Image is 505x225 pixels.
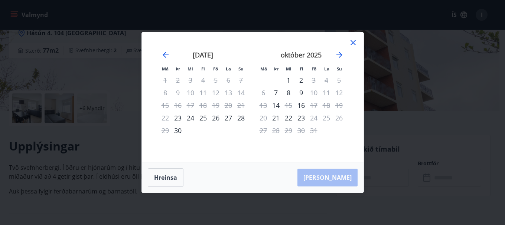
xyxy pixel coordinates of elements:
[307,74,320,86] td: Not available. föstudagur, 3. október 2025
[282,74,295,86] div: 1
[307,99,320,112] div: Aðeins útritun í boði
[222,74,235,86] td: Not available. laugardagur, 6. september 2025
[197,74,209,86] td: Not available. fimmtudagur, 4. september 2025
[209,99,222,112] td: Not available. föstudagur, 19. september 2025
[295,86,307,99] div: 9
[197,112,209,124] td: Choose fimmtudagur, 25. september 2025 as your check-in date. It’s available.
[282,99,295,112] td: Not available. miðvikudagur, 15. október 2025
[222,112,235,124] div: 27
[184,86,197,99] td: Not available. miðvikudagur, 10. september 2025
[270,86,282,99] div: Aðeins innritun í boði
[184,74,197,86] td: Not available. miðvikudagur, 3. september 2025
[197,99,209,112] td: Not available. fimmtudagur, 18. september 2025
[295,86,307,99] td: Choose fimmtudagur, 9. október 2025 as your check-in date. It’s available.
[295,112,307,124] td: Choose fimmtudagur, 23. október 2025 as your check-in date. It’s available.
[295,74,307,86] div: 2
[161,50,170,59] div: Move backward to switch to the previous month.
[270,112,282,124] div: Aðeins innritun í boði
[172,112,184,124] div: Aðeins innritun í boði
[235,86,247,99] td: Not available. sunnudagur, 14. september 2025
[307,124,320,137] td: Not available. föstudagur, 31. október 2025
[307,74,320,86] div: Aðeins útritun í boði
[295,124,307,137] td: Not available. fimmtudagur, 30. október 2025
[159,74,172,86] td: Not available. mánudagur, 1. september 2025
[333,112,345,124] td: Not available. sunnudagur, 26. október 2025
[282,124,295,137] td: Not available. miðvikudagur, 29. október 2025
[333,74,345,86] td: Not available. sunnudagur, 5. október 2025
[176,66,180,72] small: Þr
[235,112,247,124] td: Choose sunnudagur, 28. september 2025 as your check-in date. It’s available.
[209,74,222,86] td: Not available. föstudagur, 5. september 2025
[257,86,270,99] td: Not available. mánudagur, 6. október 2025
[320,74,333,86] td: Not available. laugardagur, 4. október 2025
[300,66,303,72] small: Fi
[184,112,197,124] div: 24
[184,112,197,124] td: Choose miðvikudagur, 24. september 2025 as your check-in date. It’s available.
[257,124,270,137] td: Not available. mánudagur, 27. október 2025
[307,86,320,99] div: Aðeins útritun í boði
[282,99,295,112] div: Aðeins útritun í boði
[286,66,291,72] small: Mi
[188,66,193,72] small: Mi
[282,86,295,99] td: Choose miðvikudagur, 8. október 2025 as your check-in date. It’s available.
[201,66,205,72] small: Fi
[222,112,235,124] td: Choose laugardagur, 27. september 2025 as your check-in date. It’s available.
[270,99,282,112] td: Choose þriðjudagur, 14. október 2025 as your check-in date. It’s available.
[281,50,322,59] strong: október 2025
[172,112,184,124] td: Choose þriðjudagur, 23. september 2025 as your check-in date. It’s available.
[151,41,355,153] div: Calendar
[270,99,282,112] div: Aðeins innritun í boði
[159,112,172,124] td: Not available. mánudagur, 22. september 2025
[172,99,184,112] td: Not available. þriðjudagur, 16. september 2025
[274,66,278,72] small: Þr
[162,66,169,72] small: Má
[295,99,307,112] td: Choose fimmtudagur, 16. október 2025 as your check-in date. It’s available.
[307,112,320,124] div: Aðeins útritun í boði
[260,66,267,72] small: Má
[235,112,247,124] div: 28
[270,112,282,124] td: Choose þriðjudagur, 21. október 2025 as your check-in date. It’s available.
[159,86,172,99] td: Not available. mánudagur, 8. september 2025
[282,86,295,99] div: 8
[172,74,184,86] td: Not available. þriðjudagur, 2. september 2025
[335,50,344,59] div: Move forward to switch to the next month.
[226,66,231,72] small: La
[295,74,307,86] td: Choose fimmtudagur, 2. október 2025 as your check-in date. It’s available.
[238,66,244,72] small: Su
[172,86,184,99] td: Not available. þriðjudagur, 9. september 2025
[222,99,235,112] td: Not available. laugardagur, 20. september 2025
[197,112,209,124] div: 25
[148,168,183,187] button: Hreinsa
[295,99,307,112] div: Aðeins innritun í boði
[282,74,295,86] td: Choose miðvikudagur, 1. október 2025 as your check-in date. It’s available.
[213,66,218,72] small: Fö
[159,124,172,137] td: Not available. mánudagur, 29. september 2025
[197,86,209,99] td: Not available. fimmtudagur, 11. september 2025
[270,124,282,137] td: Not available. þriðjudagur, 28. október 2025
[209,86,222,99] td: Not available. föstudagur, 12. september 2025
[209,112,222,124] td: Choose föstudagur, 26. september 2025 as your check-in date. It’s available.
[307,99,320,112] td: Not available. föstudagur, 17. október 2025
[312,66,316,72] small: Fö
[282,112,295,124] div: 22
[333,86,345,99] td: Not available. sunnudagur, 12. október 2025
[307,112,320,124] td: Not available. föstudagur, 24. október 2025
[172,124,184,137] td: Choose þriðjudagur, 30. september 2025 as your check-in date. It’s available.
[333,99,345,112] td: Not available. sunnudagur, 19. október 2025
[307,86,320,99] td: Not available. föstudagur, 10. október 2025
[257,112,270,124] td: Not available. mánudagur, 20. október 2025
[235,99,247,112] td: Not available. sunnudagur, 21. september 2025
[159,124,172,137] div: Aðeins útritun í boði
[320,86,333,99] td: Not available. laugardagur, 11. október 2025
[320,99,333,112] td: Not available. laugardagur, 18. október 2025
[209,112,222,124] div: 26
[159,99,172,112] td: Not available. mánudagur, 15. september 2025
[222,86,235,99] td: Not available. laugardagur, 13. september 2025
[337,66,342,72] small: Su
[193,50,213,59] strong: [DATE]
[295,112,307,124] div: 23
[235,74,247,86] td: Not available. sunnudagur, 7. september 2025
[184,99,197,112] td: Not available. miðvikudagur, 17. september 2025
[282,112,295,124] td: Choose miðvikudagur, 22. október 2025 as your check-in date. It’s available.
[257,99,270,112] td: Not available. mánudagur, 13. október 2025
